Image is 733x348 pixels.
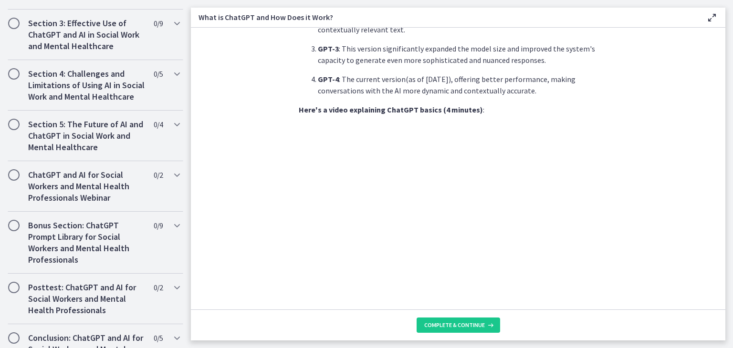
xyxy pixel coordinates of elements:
[154,68,163,80] span: 0 / 5
[154,18,163,29] span: 0 / 9
[154,332,163,344] span: 0 / 5
[318,44,339,53] strong: GPT-3
[318,43,618,66] p: : This version significantly expanded the model size and improved the system's capacity to genera...
[299,105,483,114] strong: Here's a video explaining ChatGPT basics (4 minutes)
[154,220,163,231] span: 0 / 9
[28,220,145,266] h2: Bonus Section: ChatGPT Prompt Library for Social Workers and Mental Health Professionals
[28,18,145,52] h2: Section 3: Effective Use of ChatGPT and AI in Social Work and Mental Healthcare
[199,11,691,23] h3: What is ChatGPT and How Does it Work?
[424,321,485,329] span: Complete & continue
[299,104,618,115] p: :
[154,282,163,293] span: 0 / 2
[28,169,145,204] h2: ChatGPT and AI for Social Workers and Mental Health Professionals Webinar
[154,169,163,181] span: 0 / 2
[28,282,145,316] h2: Posttest: ChatGPT and AI for Social Workers and Mental Health Professionals
[28,119,145,153] h2: Section 5: The Future of AI and ChatGPT in Social Work and Mental Healthcare
[417,317,500,333] button: Complete & continue
[154,119,163,130] span: 0 / 4
[318,74,339,84] strong: GPT-4
[318,73,618,96] p: : The current version(as of [DATE]), offering better performance, making conversations with the A...
[299,306,618,317] p: Excited to explore more? Let's keep moving forward!
[28,68,145,102] h2: Section 4: Challenges and Limitations of Using AI in Social Work and Mental Healthcare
